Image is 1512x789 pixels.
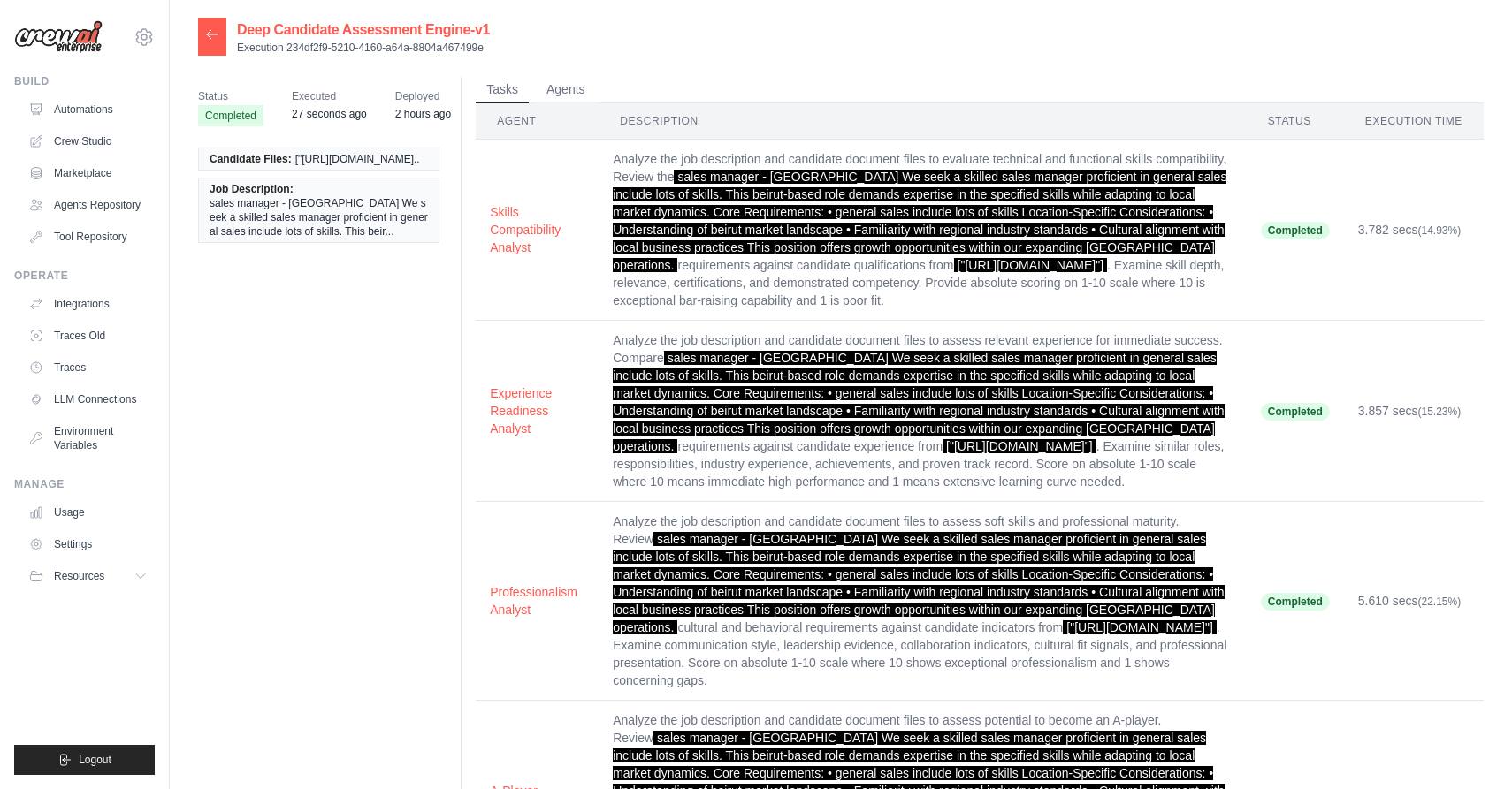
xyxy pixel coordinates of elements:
a: Automations [21,95,155,124]
a: Traces Old [21,322,155,350]
a: Integrations [21,290,155,318]
span: (15.23%) [1418,406,1462,418]
span: Job Description: [210,182,294,196]
th: Status [1247,103,1344,140]
button: Logout [14,745,155,775]
button: Resources [21,562,155,590]
span: Candidate Files: [210,152,292,166]
a: Crew Studio [21,127,155,156]
a: Tool Repository [21,223,155,251]
span: sales manager - [GEOGRAPHIC_DATA] We seek a skilled sales manager proficient in general sales inc... [613,351,1224,453]
span: sales manager - [GEOGRAPHIC_DATA] We seek a skilled sales manager proficient in general sales inc... [613,170,1226,272]
div: Build [14,74,155,88]
span: Completed [1261,403,1330,421]
button: Experience Readiness Analyst [490,384,584,437]
a: Traces [21,353,155,382]
span: Completed [198,105,263,126]
td: 3.782 secs [1344,140,1484,321]
a: Agents Repository [21,191,155,219]
time: September 20, 2025 at 18:50 AST [292,108,367,120]
td: 5.610 secs [1344,502,1484,701]
th: Description [599,103,1247,140]
p: Execution 234df2f9-5210-4160-a64a-8804a467499e [237,41,490,55]
span: Resources [54,569,104,583]
span: Deployed [395,87,451,105]
span: Executed [292,87,367,105]
th: Agent [476,103,599,140]
div: Operate [14,269,155,283]
span: ["[URL][DOMAIN_NAME]"] [1063,620,1217,634]
a: Usage [21,498,155,527]
button: Skills Compatibility Analyst [490,203,584,256]
span: (22.15%) [1418,596,1462,608]
td: Analyze the job description and candidate document files to assess soft skills and professional m... [599,502,1247,701]
a: Environment Variables [21,417,155,459]
a: Settings [21,530,155,558]
th: Execution Time [1344,103,1484,140]
span: ["[URL][DOMAIN_NAME]"] [943,439,1096,453]
td: 3.857 secs [1344,321,1484,502]
time: September 20, 2025 at 17:04 AST [395,108,451,120]
button: Professionalism Analyst [490,583,584,618]
span: ["[URL][DOMAIN_NAME]"] [954,258,1108,272]
span: Completed [1261,593,1330,611]
button: Tasks [476,77,529,103]
span: Logout [79,753,111,767]
span: ["[URL][DOMAIN_NAME].. [295,152,420,166]
span: Status [198,87,263,105]
a: LLM Connections [21,385,155,413]
a: Marketplace [21,159,155,187]
div: Manage [14,477,155,491]
button: Agents [536,77,596,103]
span: sales manager - [GEOGRAPHIC_DATA] We seek a skilled sales manager proficient in general sales inc... [210,196,428,239]
span: (14.93%) [1418,224,1462,237]
span: Completed [1261,222,1330,239]
td: Analyze the job description and candidate document files to evaluate technical and functional ski... [599,140,1247,321]
img: Logo [14,20,103,54]
h2: Deep Candidate Assessment Engine-v1 [237,19,490,41]
span: sales manager - [GEOGRAPHIC_DATA] We seek a skilled sales manager proficient in general sales inc... [613,532,1224,634]
td: Analyze the job description and candidate document files to assess relevant experience for immedi... [599,321,1247,502]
